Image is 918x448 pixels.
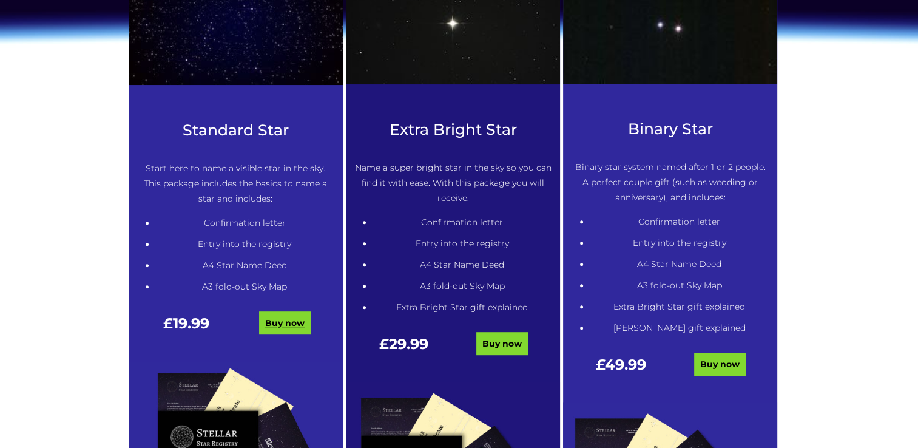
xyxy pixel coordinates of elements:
li: A4 Star Name Deed [373,257,552,273]
a: Buy now [476,332,528,355]
span: 49.99 [605,356,646,373]
span: 19.99 [173,314,209,332]
li: Entry into the registry [590,236,769,251]
li: Confirmation letter [373,215,552,230]
p: Start here to name a visible star in the sky. This package includes the basics to name a star and... [137,161,334,206]
div: £ [137,316,236,343]
li: Confirmation letter [155,216,334,231]
li: Extra Bright Star gift explained [373,300,552,315]
li: Confirmation letter [590,214,769,229]
h3: Standard Star [137,121,334,139]
a: Buy now [259,311,311,334]
li: A3 fold-out Sky Map [590,278,769,293]
li: Extra Bright Star gift explained [590,299,769,314]
li: A3 fold-out Sky Map [373,279,552,294]
div: £ [572,357,670,384]
li: Entry into the registry [155,237,334,252]
li: [PERSON_NAME] gift explained [590,321,769,336]
li: Entry into the registry [373,236,552,251]
li: A4 Star Name Deed [155,258,334,273]
p: Name a super bright star in the sky so you can find it with ease. With this package you will rece... [354,160,552,206]
p: Binary star system named after 1 or 2 people. A perfect couple gift (such as wedding or anniversa... [572,160,769,205]
h3: Binary Star [572,120,769,138]
a: Buy now [694,353,746,376]
li: A3 fold-out Sky Map [155,279,334,294]
li: A4 Star Name Deed [590,257,769,272]
h3: Extra Bright Star [354,121,552,138]
div: £ [354,336,453,364]
span: 29.99 [389,335,428,353]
